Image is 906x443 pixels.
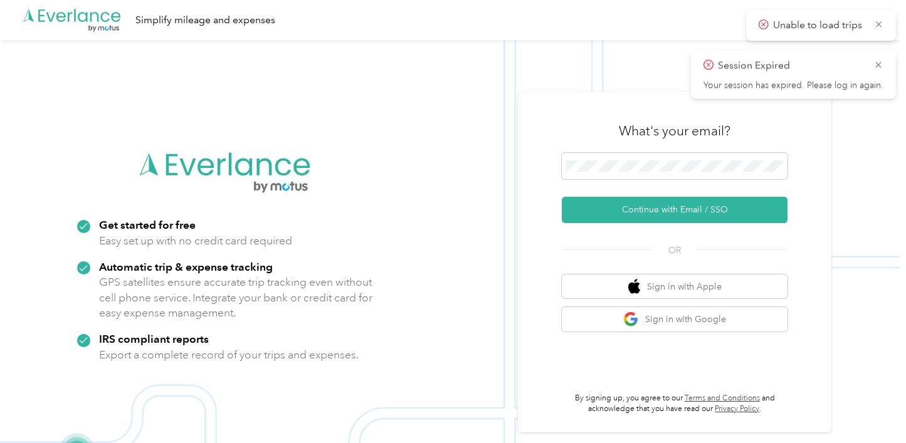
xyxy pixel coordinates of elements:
[619,122,730,140] h3: What's your email?
[562,197,787,223] button: Continue with Email / SSO
[562,307,787,331] button: google logoSign in with Google
[562,274,787,299] button: apple logoSign in with Apple
[99,260,273,273] strong: Automatic trip & expense tracking
[99,218,196,231] strong: Get started for free
[135,13,275,28] div: Simplify mileage and expenses
[99,332,209,345] strong: IRS compliant reports
[773,18,865,33] p: Unable to load trips
[562,393,787,415] p: By signing up, you agree to our and acknowledge that you have read our .
[718,58,865,74] p: Session Expired
[685,393,760,403] a: Terms and Conditions
[653,244,697,257] span: OR
[99,347,359,363] p: Export a complete record of your trips and expenses.
[99,233,292,249] p: Easy set up with no credit card required
[623,311,639,327] img: google logo
[628,279,641,294] img: apple logo
[703,80,883,91] p: Your session has expired. Please log in again.
[715,404,759,414] a: Privacy Policy
[99,274,373,321] p: GPS satellites ensure accurate trip tracking even without cell phone service. Integrate your bank...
